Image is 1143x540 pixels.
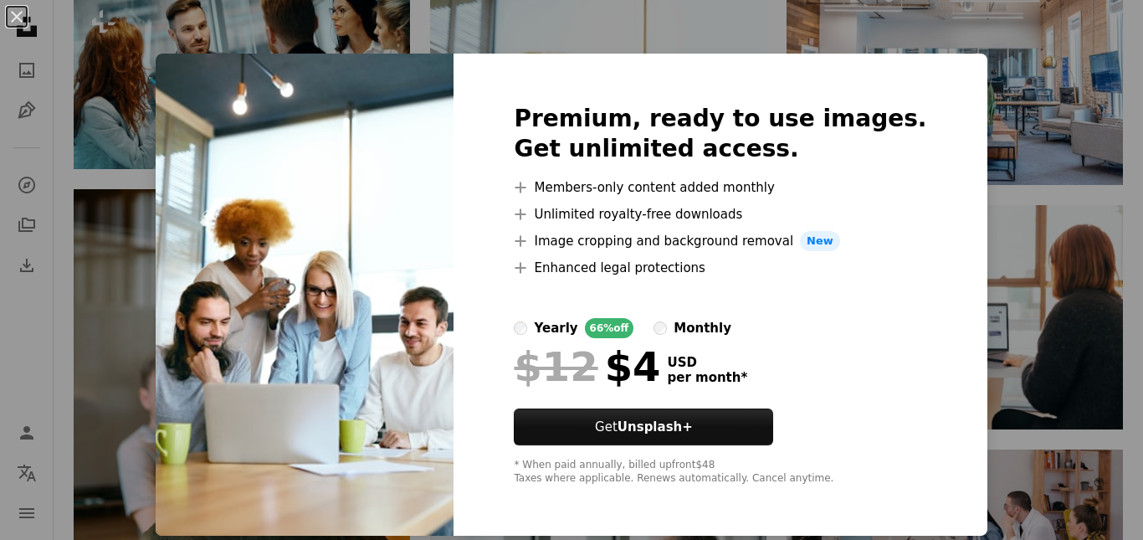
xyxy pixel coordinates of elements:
[800,231,840,251] span: New
[514,345,660,388] div: $4
[156,54,454,536] img: premium_photo-1663040694649-2f6d52859cad
[534,318,577,338] div: yearly
[674,318,731,338] div: monthly
[514,345,597,388] span: $12
[514,321,527,335] input: yearly66%off
[654,321,667,335] input: monthly
[514,459,926,486] div: * When paid annually, billed upfront $48 Taxes where applicable. Renews automatically. Cancel any...
[514,177,926,198] li: Members-only content added monthly
[667,370,747,385] span: per month *
[585,318,634,338] div: 66% off
[514,104,926,164] h2: Premium, ready to use images. Get unlimited access.
[618,419,693,435] strong: Unsplash+
[667,355,747,370] span: USD
[514,204,926,224] li: Unlimited royalty-free downloads
[514,409,773,445] button: GetUnsplash+
[514,258,926,278] li: Enhanced legal protections
[514,231,926,251] li: Image cropping and background removal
